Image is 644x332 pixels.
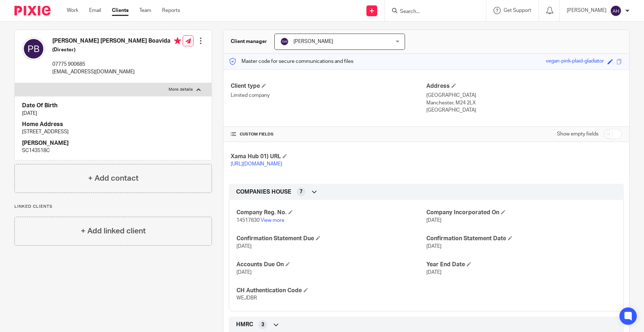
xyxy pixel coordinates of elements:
[426,99,622,107] p: Manchester, M24 2LX
[231,92,426,99] p: Limited company
[22,37,45,60] img: svg%3E
[236,218,260,223] span: 14517830
[426,270,441,275] span: [DATE]
[426,261,616,268] h4: Year End Date
[22,121,204,128] h4: Home Address
[229,58,353,65] p: Master code for secure communications and files
[22,110,204,117] p: [DATE]
[610,5,622,17] img: svg%3E
[236,188,291,196] span: COMPANIES HOUSE
[22,147,204,154] p: SC143518C
[139,7,151,14] a: Team
[22,139,204,147] h4: [PERSON_NAME]
[174,37,181,44] i: Primary
[52,68,181,76] p: [EMAIL_ADDRESS][DOMAIN_NAME]
[67,7,78,14] a: Work
[22,128,204,135] p: [STREET_ADDRESS]
[557,130,599,138] label: Show empty fields
[112,7,129,14] a: Clients
[52,61,181,68] p: 07775 900685
[14,6,51,16] img: Pixie
[81,225,146,237] h4: + Add linked client
[169,87,193,92] p: More details
[236,321,253,328] span: HMRC
[426,209,616,216] h4: Company Incorporated On
[236,296,257,301] span: WEJDBR
[236,244,252,249] span: [DATE]
[236,287,426,294] h4: CH Authentication Code
[162,7,180,14] a: Reports
[567,7,606,14] p: [PERSON_NAME]
[426,218,441,223] span: [DATE]
[261,218,284,223] a: View more
[426,82,622,90] h4: Address
[300,188,303,195] span: 7
[14,204,212,210] p: Linked clients
[89,7,101,14] a: Email
[261,321,264,328] span: 3
[236,209,426,216] h4: Company Reg. No.
[231,38,267,45] h3: Client manager
[236,261,426,268] h4: Accounts Due On
[236,270,252,275] span: [DATE]
[280,37,289,46] img: svg%3E
[231,131,426,137] h4: CUSTOM FIELDS
[231,82,426,90] h4: Client type
[546,57,604,66] div: vegan-pink-plaid-gladiator
[426,244,441,249] span: [DATE]
[504,8,531,13] span: Get Support
[426,92,622,99] p: [GEOGRAPHIC_DATA]
[399,9,464,15] input: Search
[426,107,622,114] p: [GEOGRAPHIC_DATA]
[231,153,426,160] h4: Xama Hub 01) URL
[52,46,181,53] h5: (Director)
[88,173,139,184] h4: + Add contact
[22,102,204,109] h4: Date Of Birth
[293,39,333,44] span: [PERSON_NAME]
[52,37,181,46] h4: [PERSON_NAME] [PERSON_NAME] Boavida
[236,235,426,242] h4: Confirmation Statement Due
[426,235,616,242] h4: Confirmation Statement Date
[231,161,282,167] a: [URL][DOMAIN_NAME]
